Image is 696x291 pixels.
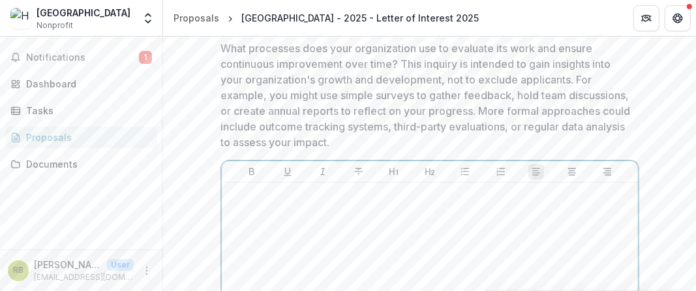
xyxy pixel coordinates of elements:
a: Proposals [5,127,157,148]
a: Proposals [168,8,224,27]
button: Heading 2 [422,164,438,179]
p: [PERSON_NAME] [34,258,102,271]
div: [GEOGRAPHIC_DATA] - 2025 - Letter of Interest 2025 [241,11,479,25]
button: Notifications1 [5,47,157,68]
button: Bold [244,164,260,179]
img: Houston Advanced Research Center [10,8,31,29]
button: Align Right [599,164,615,179]
div: Proposals [26,130,147,144]
a: Dashboard [5,73,157,95]
div: Tasks [26,104,147,117]
div: Documents [26,157,147,171]
p: User [107,259,134,271]
button: Italicize [315,164,331,179]
div: Proposals [174,11,219,25]
button: Ordered List [493,164,509,179]
p: [EMAIL_ADDRESS][DOMAIN_NAME] [34,271,134,283]
div: Ryan Bare [13,266,23,275]
a: Documents [5,153,157,175]
a: Tasks [5,100,157,121]
p: What processes does your organization use to evaluate its work and ensure continuous improvement ... [221,40,631,150]
button: Open entity switcher [139,5,157,31]
button: Get Help [665,5,691,31]
span: Nonprofit [37,20,73,31]
button: Bullet List [457,164,473,179]
div: [GEOGRAPHIC_DATA] [37,6,130,20]
nav: breadcrumb [168,8,484,27]
button: Align Left [528,164,544,179]
span: 1 [139,51,152,64]
span: Notifications [26,52,139,63]
button: Strike [351,164,367,179]
div: Dashboard [26,77,147,91]
button: Partners [633,5,659,31]
button: Underline [280,164,295,179]
button: Align Center [564,164,580,179]
button: More [139,263,155,279]
button: Heading 1 [386,164,402,179]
